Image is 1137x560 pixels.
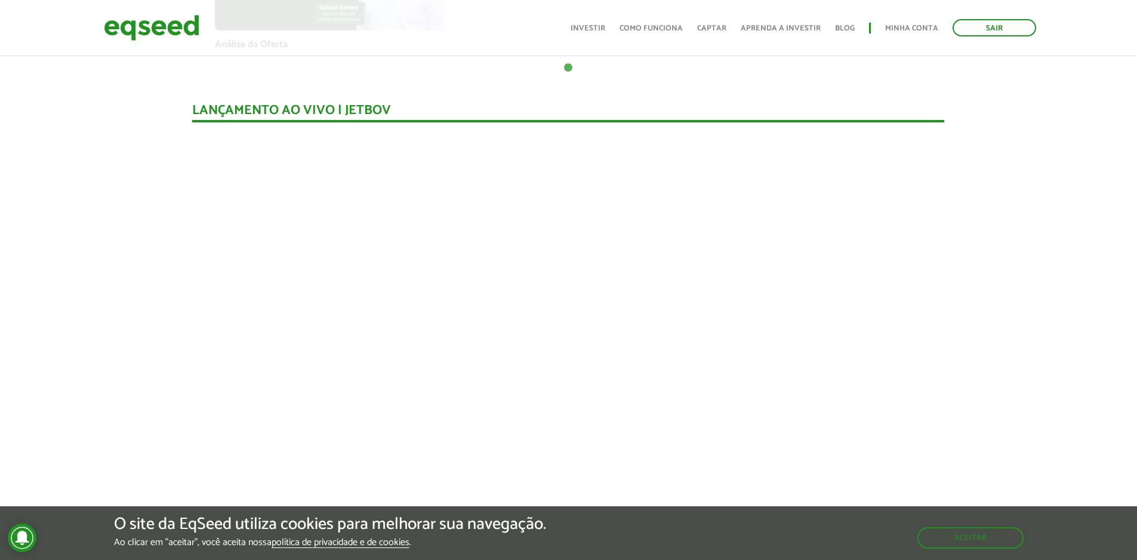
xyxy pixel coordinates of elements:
a: Aprenda a investir [741,24,821,32]
a: Captar [697,24,726,32]
a: política de privacidade e de cookies [272,538,409,548]
a: Minha conta [885,24,938,32]
a: Como funciona [620,24,683,32]
div: Lançamento ao vivo | JetBov [192,104,944,122]
img: EqSeed [104,12,199,44]
a: Blog [835,24,855,32]
p: Ao clicar em "aceitar", você aceita nossa . [114,537,546,548]
a: Investir [571,24,605,32]
a: Sair [953,19,1036,36]
h5: O site da EqSeed utiliza cookies para melhorar sua navegação. [114,515,546,534]
button: Aceitar [917,527,1024,549]
button: 1 of 1 [562,62,574,74]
